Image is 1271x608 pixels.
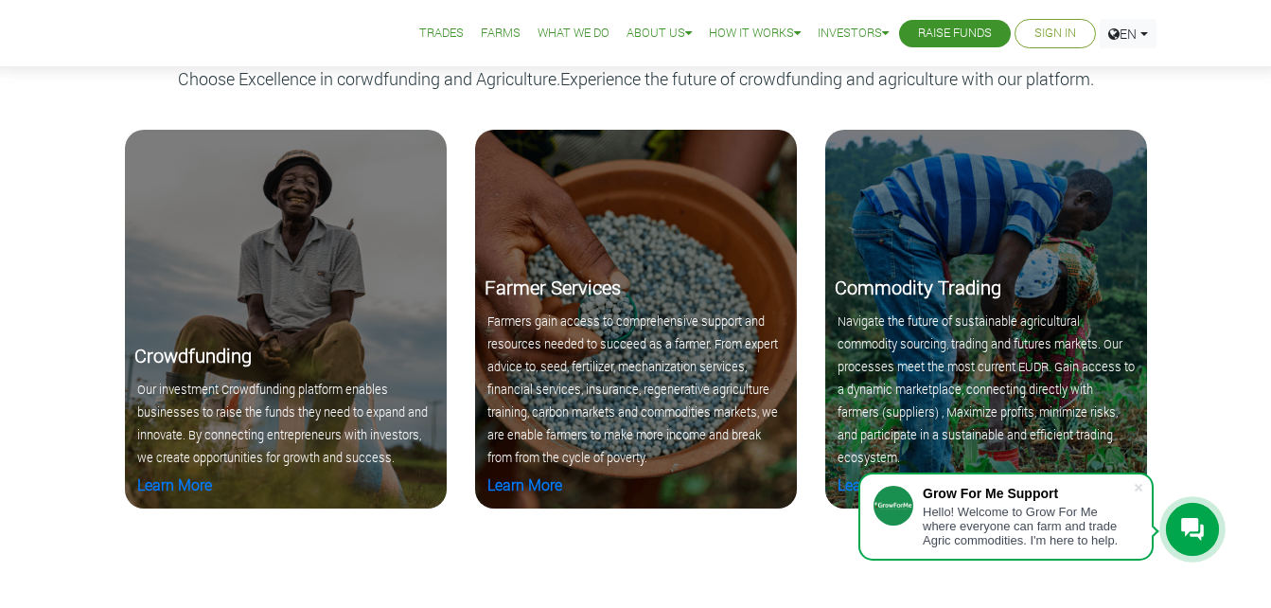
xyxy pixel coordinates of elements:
[918,24,992,44] a: Raise Funds
[137,474,212,494] a: Learn More
[481,24,521,44] a: Farms
[709,24,801,44] a: How it Works
[838,313,1135,465] small: Navigate the future of sustainable agricultural commodity sourcing, trading and futures markets. ...
[487,313,778,465] small: Farmers gain access to comprehensive support and resources needed to succeed as a farmer. From ex...
[835,275,1001,299] b: Commodity Trading
[627,24,692,44] a: About Us
[1034,24,1076,44] a: Sign In
[134,343,252,367] b: Crowdfunding
[538,24,609,44] a: What We Do
[923,486,1133,501] div: Grow For Me Support
[923,505,1133,547] div: Hello! Welcome to Grow For Me where everyone can farm and trade Agric commodities. I'm here to help.
[114,66,1158,92] p: Choose Excellence in corwdfunding and Agriculture.Experience the future of crowdfunding and agric...
[1100,19,1156,48] a: EN
[137,382,428,465] small: Our investment Crowdfunding platform enables businesses to raise the funds they need to expand an...
[487,474,562,494] a: Learn More
[818,24,889,44] a: Investors
[419,24,464,44] a: Trades
[838,474,912,494] a: Learn More
[485,275,621,299] b: Farmer Services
